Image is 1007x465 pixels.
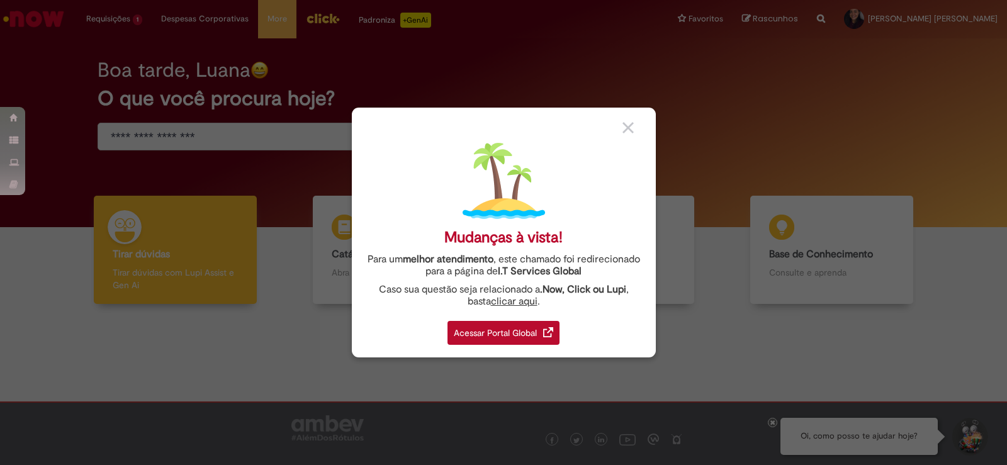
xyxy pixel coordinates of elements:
[447,321,560,345] div: Acessar Portal Global
[463,140,545,222] img: island.png
[444,228,563,247] div: Mudanças à vista!
[361,284,646,308] div: Caso sua questão seja relacionado a , basta .
[540,283,626,296] strong: .Now, Click ou Lupi
[622,122,634,133] img: close_button_grey.png
[447,314,560,345] a: Acessar Portal Global
[403,253,493,266] strong: melhor atendimento
[543,327,553,337] img: redirect_link.png
[498,258,582,277] a: I.T Services Global
[361,254,646,277] div: Para um , este chamado foi redirecionado para a página de
[491,288,537,308] a: clicar aqui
